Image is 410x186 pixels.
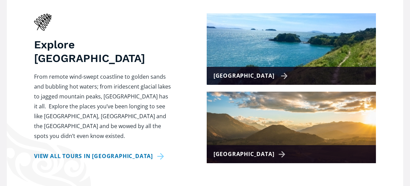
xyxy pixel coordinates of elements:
[34,72,173,141] p: From remote wind-swept coastline to golden sands and bubbling hot waters; from iridescent glacial...
[207,13,376,85] a: [GEOGRAPHIC_DATA]
[214,71,288,81] div: [GEOGRAPHIC_DATA]
[214,149,288,159] div: [GEOGRAPHIC_DATA]
[207,92,376,163] a: [GEOGRAPHIC_DATA]
[34,151,167,161] a: View all tours in [GEOGRAPHIC_DATA]
[34,38,173,65] h3: Explore [GEOGRAPHIC_DATA]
